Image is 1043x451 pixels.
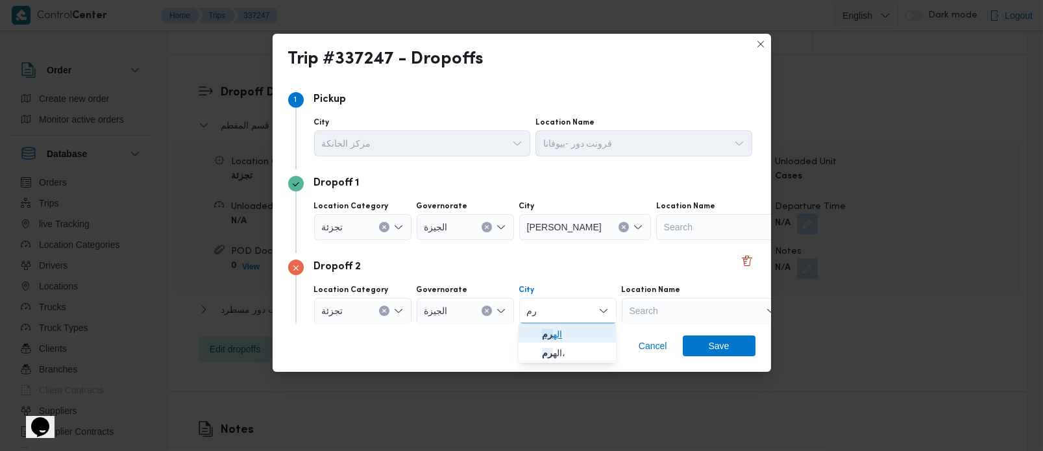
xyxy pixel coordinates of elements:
[512,138,522,149] button: Open list of options
[519,201,535,212] label: City
[622,285,681,295] label: Location Name
[322,303,343,317] span: تجزئة
[709,335,730,356] span: Save
[393,306,404,316] button: Open list of options
[379,306,389,316] button: Clear input
[639,338,667,354] span: Cancel
[633,335,672,356] button: Cancel
[322,136,371,150] span: مركز الخانكة
[739,253,755,269] button: Delete
[379,222,389,232] button: Clear input
[288,49,484,70] div: Trip #337247 - Dropoffs
[292,264,300,272] svg: Step 3 has errors
[683,335,755,356] button: Save
[417,201,468,212] label: Governorate
[482,222,492,232] button: Clear input
[527,219,602,234] span: [PERSON_NAME]
[633,222,643,232] button: Open list of options
[482,306,492,316] button: Clear input
[543,136,612,150] span: فرونت دور -بيوفانا
[13,399,55,438] iframe: chat widget
[314,201,389,212] label: Location Category
[766,306,776,316] button: Open list of options
[496,222,506,232] button: Open list of options
[314,260,362,275] p: Dropoff 2
[753,36,768,52] button: Closes this modal window
[424,303,448,317] span: الجيزة
[314,117,330,128] label: City
[542,348,553,358] mark: رم
[619,222,629,232] button: Clear input
[314,92,347,108] p: Pickup
[519,324,616,343] button: الهرم
[424,219,448,234] span: الجيزة
[519,343,616,361] button: الهرم،
[295,96,297,104] span: 1
[734,138,744,149] button: Open list of options
[656,201,715,212] label: Location Name
[496,306,506,316] button: Open list of options
[542,326,608,342] span: اله
[542,345,608,361] span: اله ،
[322,219,343,234] span: تجزئة
[417,285,468,295] label: Governorate
[314,176,360,191] p: Dropoff 1
[542,329,553,339] mark: رم
[314,285,389,295] label: Location Category
[393,222,404,232] button: Open list of options
[292,180,300,188] svg: Step 2 is complete
[519,285,535,295] label: City
[535,117,595,128] label: Location Name
[598,306,609,316] button: Close list of options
